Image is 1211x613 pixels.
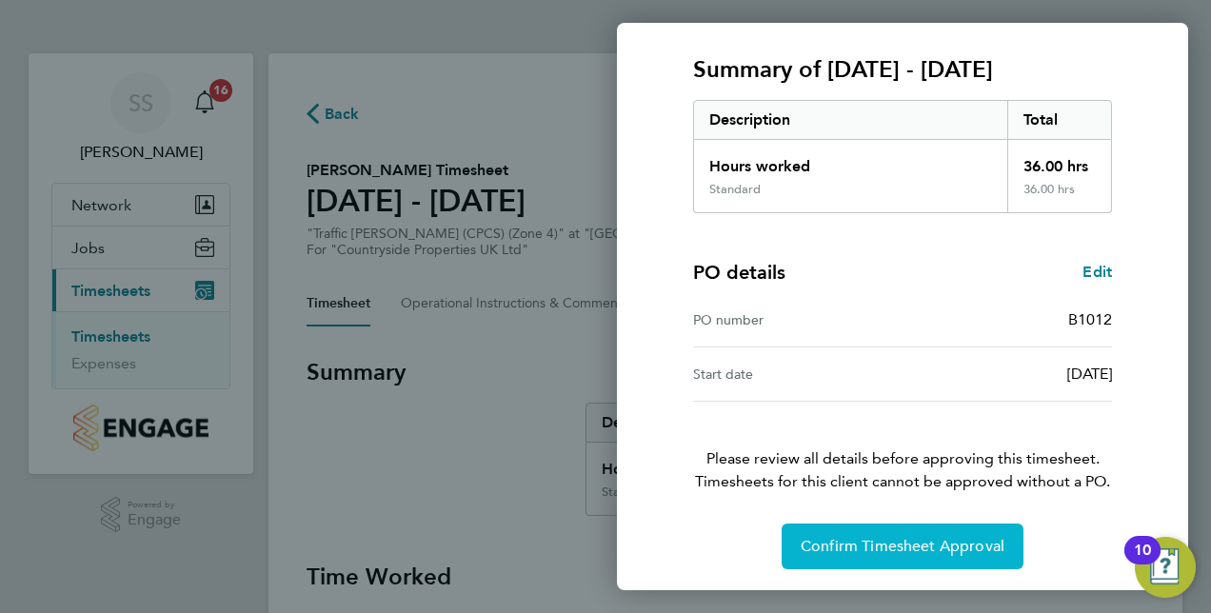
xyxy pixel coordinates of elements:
[1007,140,1112,182] div: 36.00 hrs
[782,524,1023,569] button: Confirm Timesheet Approval
[670,470,1135,493] span: Timesheets for this client cannot be approved without a PO.
[903,363,1112,386] div: [DATE]
[1134,550,1151,575] div: 10
[693,363,903,386] div: Start date
[693,259,785,286] h4: PO details
[694,140,1007,182] div: Hours worked
[693,54,1112,85] h3: Summary of [DATE] - [DATE]
[1007,101,1112,139] div: Total
[1082,263,1112,281] span: Edit
[694,101,1007,139] div: Description
[709,182,761,197] div: Standard
[693,308,903,331] div: PO number
[801,537,1004,556] span: Confirm Timesheet Approval
[670,402,1135,493] p: Please review all details before approving this timesheet.
[1082,261,1112,284] a: Edit
[693,100,1112,213] div: Summary of 04 - 10 Aug 2025
[1135,537,1196,598] button: Open Resource Center, 10 new notifications
[1007,182,1112,212] div: 36.00 hrs
[1068,310,1112,328] span: B1012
